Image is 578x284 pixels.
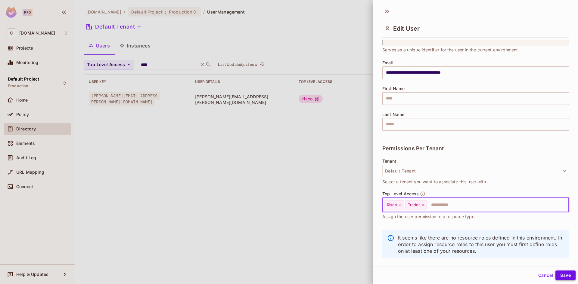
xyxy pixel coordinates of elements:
span: Email [382,60,393,65]
span: Edit User [393,25,420,32]
span: First Name [382,86,405,91]
button: Cancel [536,270,555,280]
button: Save [555,270,576,280]
span: Last Name [382,112,404,117]
span: Select a tenant you want to associate this user with. [382,179,487,185]
button: Default Tenant [382,165,569,177]
span: Top Level Access [382,191,419,196]
button: Open [566,204,567,205]
span: Tenant [382,159,396,163]
span: Permissions Per Tenant [382,145,444,151]
span: Serves as a unique identifier for the user in the current environment. [382,47,519,53]
span: Risco [387,203,397,207]
span: Assign the user permission to a resource type [382,213,474,220]
span: Trader [408,203,420,207]
div: Trader [405,200,427,209]
p: It seems like there are no resource roles defined in this environment. In order to assign resourc... [398,234,564,254]
div: Risco [384,200,404,209]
